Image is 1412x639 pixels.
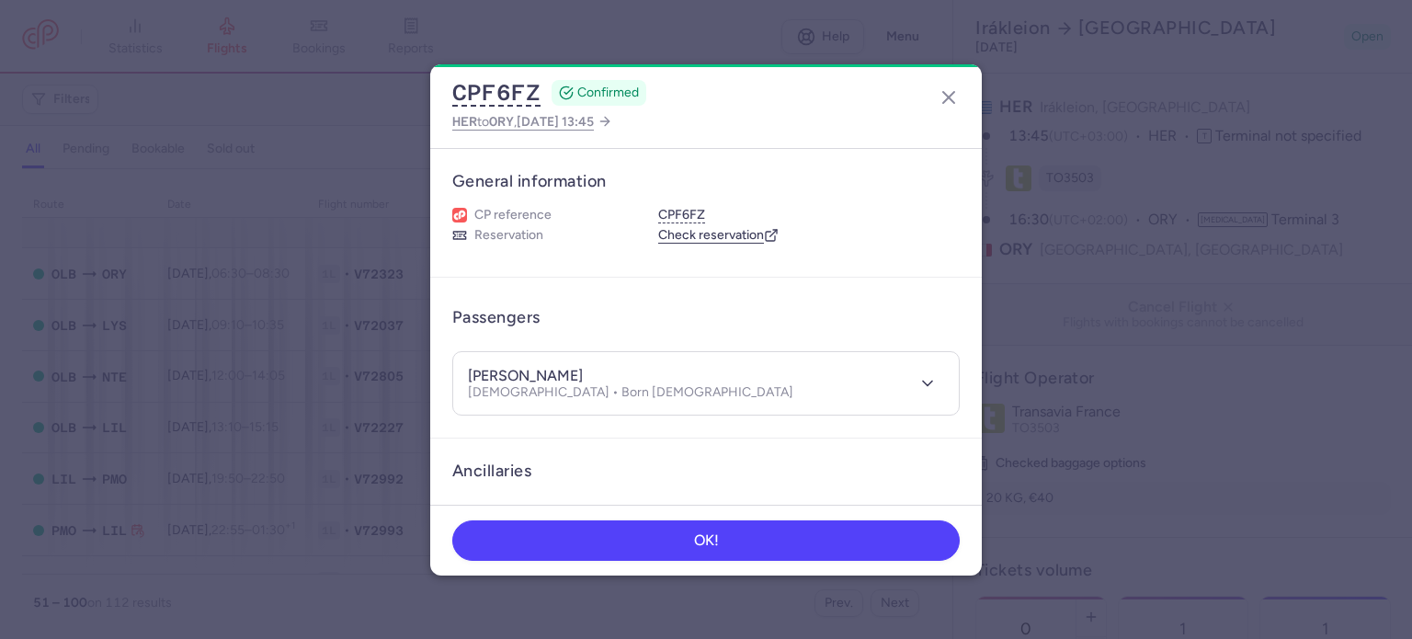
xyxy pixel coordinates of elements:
[452,307,541,328] h3: Passengers
[468,385,793,400] p: [DEMOGRAPHIC_DATA] • Born [DEMOGRAPHIC_DATA]
[489,114,514,129] span: ORY
[517,114,594,130] span: [DATE] 13:45
[452,171,960,192] h3: General information
[474,207,552,223] span: CP reference
[452,79,541,107] button: CPF6FZ
[452,110,612,133] a: HERtoORY,[DATE] 13:45
[452,520,960,561] button: OK!
[452,461,960,482] h3: Ancillaries
[452,114,477,129] span: HER
[694,532,719,549] span: OK!
[474,227,543,244] span: Reservation
[658,227,779,244] a: Check reservation
[452,110,594,133] span: to ,
[577,84,639,102] span: CONFIRMED
[452,208,467,223] figure: 1L airline logo
[658,207,705,223] button: CPF6FZ
[468,367,583,385] h4: [PERSON_NAME]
